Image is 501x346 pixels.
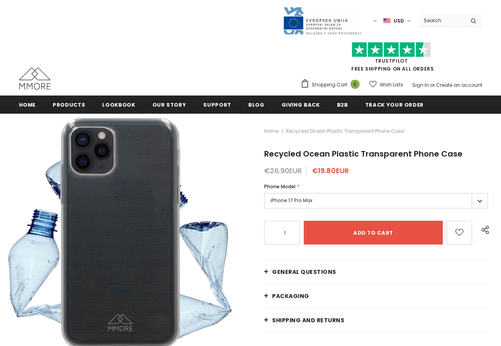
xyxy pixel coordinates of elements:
span: Our Story [152,101,187,109]
span: Home [19,101,36,109]
img: USD [383,17,391,24]
a: General Questions [264,260,488,284]
span: Recycled Ocean Plastic Transparent Phone Case [264,148,463,159]
span: Blog [248,101,265,109]
a: Shopping Cart 0 [301,79,364,91]
input: Search Site [419,15,465,26]
a: Wish Lists [369,78,403,92]
a: Our Story [152,96,187,113]
img: Javni Razpis [283,6,362,35]
a: Lookbook [102,96,135,113]
span: Shipping and returns [272,316,344,324]
a: Sign In [412,82,429,88]
a: Home [19,96,36,113]
label: iPhone 17 Pro Max [264,193,488,208]
a: PACKAGING [264,284,488,308]
span: USD [394,17,404,25]
a: Giving back [282,96,320,113]
span: General Questions [272,268,336,276]
span: Giving back [282,101,320,109]
a: B2B [337,96,348,113]
a: support [203,96,231,113]
a: Track your order [365,96,424,113]
img: MMORE Cases [19,67,51,90]
a: Trustpilot [375,57,408,64]
a: Create an account [436,82,482,88]
span: Products [53,101,85,109]
span: Wish Lists [380,81,403,89]
span: 0 [351,80,360,89]
span: Recycled Ocean Plastic Transparent Phone Case [286,126,404,136]
span: Shopping Cart [312,81,347,89]
a: Javni Razpis [283,17,362,24]
span: Lookbook [102,101,135,109]
a: Shipping and returns [264,308,488,332]
img: Trust Pilot Stars [352,42,431,57]
a: Products [53,96,85,113]
span: support [203,101,231,109]
span: PACKAGING [272,292,309,300]
span: Track your order [365,101,424,109]
a: Blog [248,96,265,113]
span: €19.80EUR [312,166,349,176]
span: B2B [337,101,348,109]
span: €26.90EUR [264,166,302,176]
input: Add to cart [304,221,443,245]
span: or [430,82,435,88]
span: FREE SHIPPING ON ALL ORDERS [301,46,482,72]
a: Home [264,126,278,136]
span: Phone Model [264,183,295,190]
